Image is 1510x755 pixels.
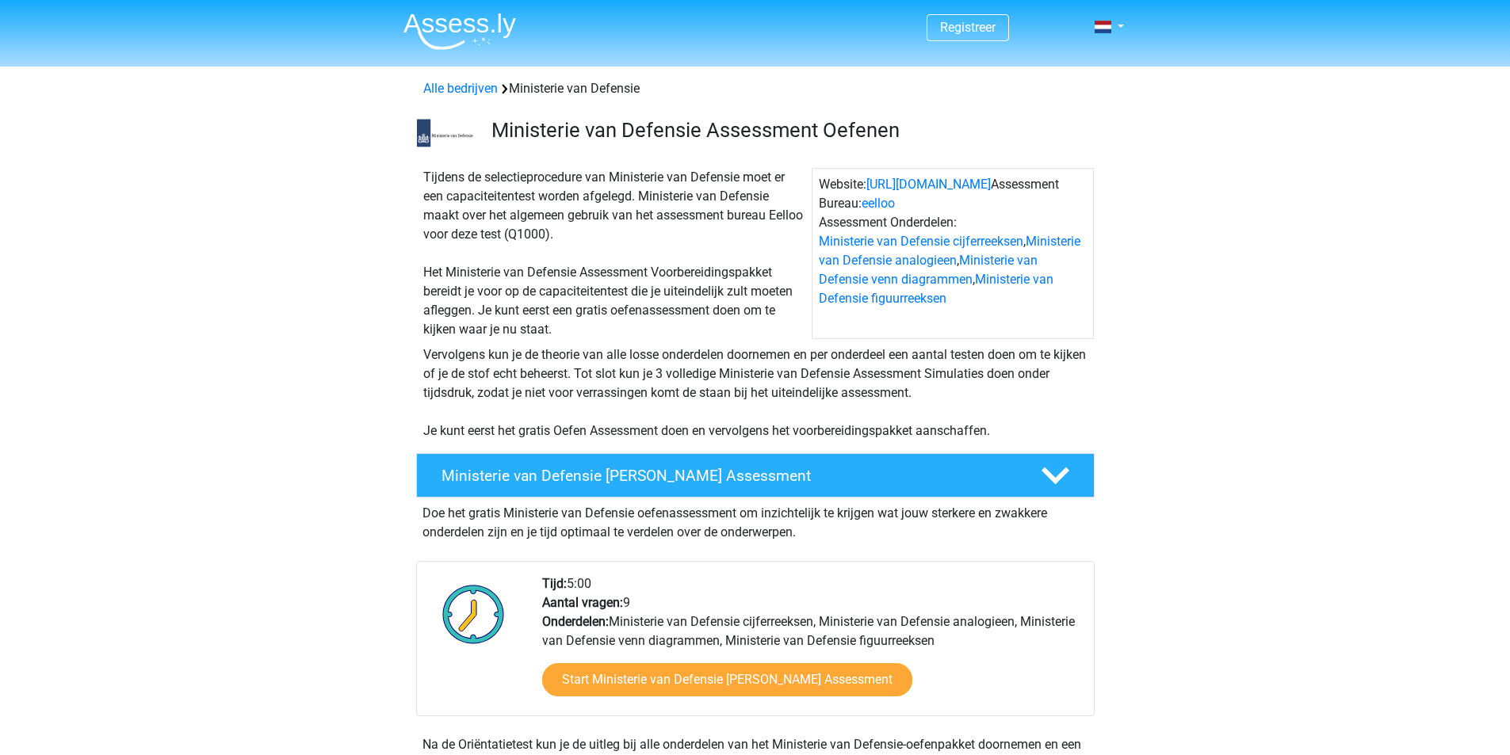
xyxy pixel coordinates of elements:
[423,81,498,96] a: Alle bedrijven
[542,576,567,591] b: Tijd:
[491,118,1082,143] h3: Ministerie van Defensie Assessment Oefenen
[542,614,609,629] b: Onderdelen:
[410,453,1101,498] a: Ministerie van Defensie [PERSON_NAME] Assessment
[434,574,514,654] img: Klok
[542,663,912,696] a: Start Ministerie van Defensie [PERSON_NAME] Assessment
[442,467,1015,485] h4: Ministerie van Defensie [PERSON_NAME] Assessment
[417,79,1094,98] div: Ministerie van Defensie
[819,234,1023,249] a: Ministerie van Defensie cijferreeksen
[530,574,1093,715] div: 5:00 9 Ministerie van Defensie cijferreeksen, Ministerie van Defensie analogieen, Ministerie van ...
[940,20,996,35] a: Registreer
[403,13,516,50] img: Assessly
[542,595,623,610] b: Aantal vragen:
[812,168,1094,339] div: Website: Assessment Bureau: Assessment Onderdelen: , , ,
[862,196,895,211] a: eelloo
[417,345,1094,440] div: Vervolgens kun je de theorie van alle losse onderdelen doornemen en per onderdeel een aantal test...
[866,177,991,192] a: [URL][DOMAIN_NAME]
[417,168,812,339] div: Tijdens de selectieprocedure van Ministerie van Defensie moet er een capaciteitentest worden afge...
[416,498,1095,542] div: Doe het gratis Ministerie van Defensie oefenassessment om inzichtelijk te krijgen wat jouw sterke...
